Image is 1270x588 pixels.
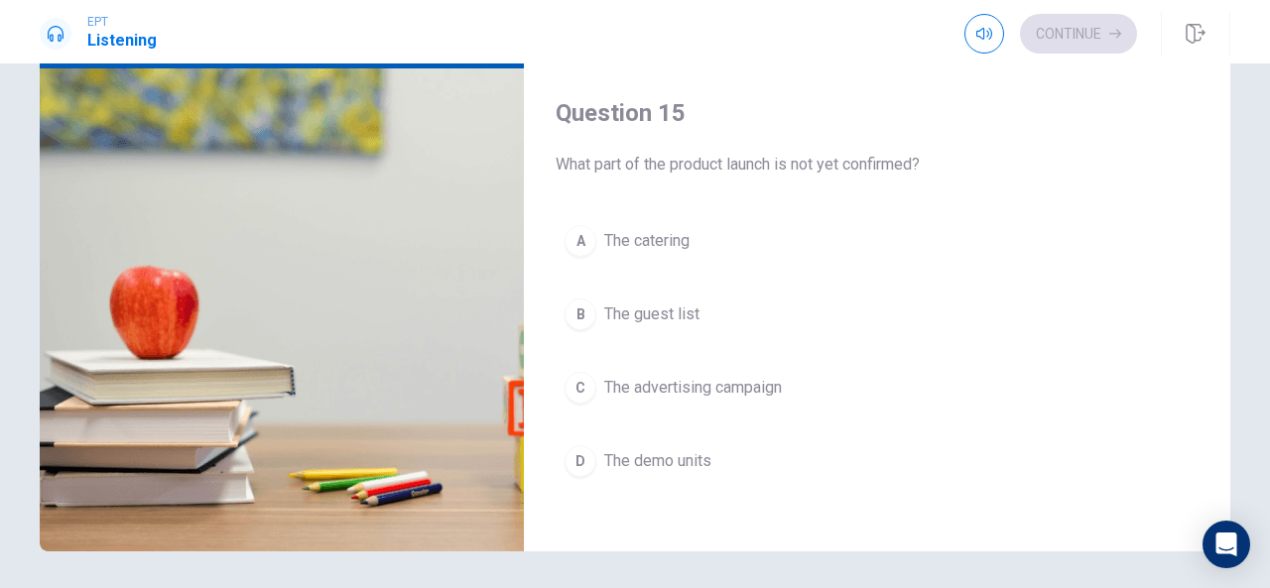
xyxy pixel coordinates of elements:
span: The catering [604,229,690,253]
span: The advertising campaign [604,376,782,400]
span: EPT [87,15,157,29]
div: D [565,445,596,477]
span: The demo units [604,449,711,473]
span: What part of the product launch is not yet confirmed? [556,153,1199,176]
div: B [565,298,596,330]
div: Open Intercom Messenger [1203,521,1250,568]
button: AThe catering [556,216,1199,266]
h4: Question 15 [556,97,1199,129]
div: A [565,225,596,257]
h1: Listening [87,29,157,53]
img: Planning a Product Launch [40,68,524,551]
div: C [565,372,596,404]
button: BThe guest list [556,290,1199,339]
button: DThe demo units [556,436,1199,486]
span: The guest list [604,302,699,326]
button: CThe advertising campaign [556,363,1199,412]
